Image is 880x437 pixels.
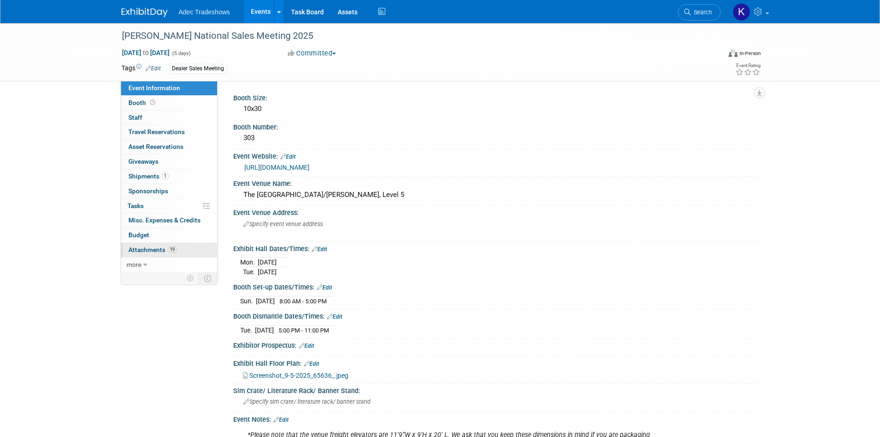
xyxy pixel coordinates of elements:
span: Specify event venue address [243,221,323,228]
a: Asset Reservations [121,140,217,154]
td: Personalize Event Tab Strip [182,272,199,284]
span: Shipments [128,172,169,180]
span: Screenshot_9-5-2025_65636_.jpeg [249,372,348,379]
td: Toggle Event Tabs [198,272,217,284]
a: Search [678,4,721,20]
span: 19 [168,246,177,253]
td: [DATE] [258,258,277,267]
div: Event Format [666,48,761,62]
a: Event Information [121,81,217,95]
td: Mon. [240,258,258,267]
div: Booth Set-up Dates/Times: [233,280,759,292]
span: [DATE] [DATE] [121,49,170,57]
a: Edit [317,284,332,291]
a: Edit [312,246,327,252]
a: Budget [121,228,217,242]
a: Attachments19 [121,243,217,257]
a: Sponsorships [121,184,217,198]
span: Giveaways [128,158,158,165]
td: [DATE] [255,325,274,335]
div: 303 [240,131,752,145]
a: Edit [327,314,342,320]
div: Event Rating [735,63,760,68]
span: Attachments [128,246,177,253]
a: [URL][DOMAIN_NAME] [244,164,310,171]
div: Booth Dismantle Dates/Times: [233,309,759,321]
img: Format-Inperson.png [728,49,738,57]
a: Edit [299,343,314,349]
span: 1 [162,172,169,179]
div: [PERSON_NAME] National Sales Meeting 2025 [119,28,707,44]
td: Tue. [240,325,255,335]
div: Event Notes: [233,412,759,425]
a: Edit [273,417,289,423]
span: (5 days) [171,50,191,56]
div: Event Website: [233,149,759,161]
div: Dealer Sales Meeting [169,64,227,74]
div: Exhibit Hall Floor Plan: [233,357,759,369]
div: Event Venue Address: [233,206,759,217]
td: [DATE] [258,267,277,277]
span: Sponsorships [128,187,168,195]
div: Booth Size: [233,91,759,103]
span: Event Information [128,84,180,92]
span: Tasks [127,202,144,209]
button: Committed [285,49,340,58]
span: Search [691,9,712,16]
span: Specify sim crate/ literature rack/ banner stand [243,398,370,405]
span: Booth not reserved yet [148,99,157,106]
td: Tue. [240,267,258,277]
a: Giveaways [121,154,217,169]
div: The [GEOGRAPHIC_DATA]/[PERSON_NAME], Level 5 [240,188,752,202]
img: ExhibitDay [121,8,168,17]
div: Event Venue Name: [233,177,759,188]
a: Travel Reservations [121,125,217,139]
img: Kelsey Beilstein [733,3,750,21]
a: Shipments1 [121,169,217,184]
span: to [141,49,150,56]
span: Staff [128,114,142,121]
div: In-Person [739,50,761,57]
td: [DATE] [256,296,275,306]
a: Misc. Expenses & Credits [121,213,217,228]
a: Edit [146,65,161,72]
span: 8:00 AM - 5:00 PM [279,298,327,305]
a: Tasks [121,199,217,213]
td: Sun. [240,296,256,306]
td: Tags [121,63,161,74]
span: Budget [128,231,149,239]
span: Adec Tradeshows [179,8,230,16]
div: Exhibitor Prospectus: [233,339,759,351]
a: Booth [121,96,217,110]
a: Staff [121,111,217,125]
a: Screenshot_9-5-2025_65636_.jpeg [243,372,348,379]
div: Booth Number: [233,120,759,132]
span: 5:00 PM - 11:00 PM [279,327,329,334]
a: Edit [304,361,319,367]
span: Asset Reservations [128,143,183,150]
div: Sim Crate/ Literature Rack/ Banner Stand: [233,384,759,395]
span: more [127,261,141,268]
span: Travel Reservations [128,128,185,135]
div: 10x30 [240,102,752,116]
div: Exhibit Hall Dates/Times: [233,242,759,254]
a: more [121,258,217,272]
span: Misc. Expenses & Credits [128,216,200,224]
span: Booth [128,99,157,106]
a: Edit [280,154,296,160]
